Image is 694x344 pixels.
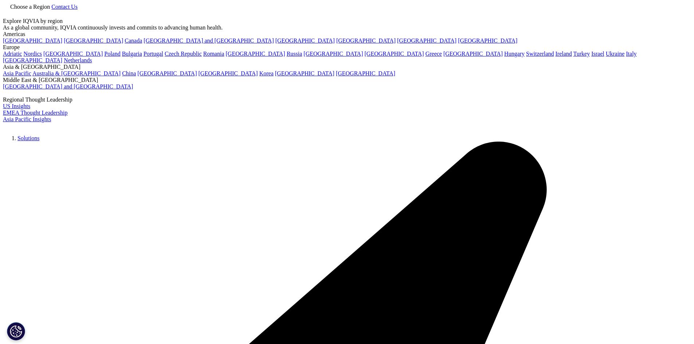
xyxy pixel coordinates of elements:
a: [GEOGRAPHIC_DATA] [3,37,62,44]
a: [GEOGRAPHIC_DATA] [336,70,395,76]
div: Europe [3,44,691,51]
a: Nordics [23,51,42,57]
a: Asia Pacific Insights [3,116,51,122]
a: [GEOGRAPHIC_DATA] [443,51,503,57]
a: Poland [104,51,120,57]
a: Russia [287,51,302,57]
span: Choose a Region [10,4,50,10]
div: Explore IQVIA by region [3,18,691,24]
a: Korea [259,70,274,76]
a: Canada [125,37,142,44]
a: Portugal [144,51,163,57]
a: [GEOGRAPHIC_DATA] [303,51,363,57]
div: Asia & [GEOGRAPHIC_DATA] [3,64,691,70]
a: [GEOGRAPHIC_DATA] and [GEOGRAPHIC_DATA] [144,37,274,44]
div: As a global community, IQVIA continuously invests and commits to advancing human health. [3,24,691,31]
a: Switzerland [526,51,554,57]
a: Romania [203,51,224,57]
a: [GEOGRAPHIC_DATA] [199,70,258,76]
a: EMEA Thought Leadership [3,110,67,116]
a: [GEOGRAPHIC_DATA] [64,37,123,44]
a: Ukraine [606,51,625,57]
a: Solutions [17,135,39,141]
a: [GEOGRAPHIC_DATA] [3,57,62,63]
a: Ireland [556,51,572,57]
a: Czech Republic [165,51,202,57]
a: Asia Pacific [3,70,31,76]
a: [GEOGRAPHIC_DATA] [226,51,285,57]
a: [GEOGRAPHIC_DATA] [397,37,456,44]
a: [GEOGRAPHIC_DATA] [365,51,424,57]
button: Cookies Settings [7,322,25,340]
a: Bulgaria [122,51,142,57]
a: Turkey [573,51,590,57]
a: China [122,70,136,76]
a: [GEOGRAPHIC_DATA] [336,37,396,44]
a: Greece [426,51,442,57]
a: [GEOGRAPHIC_DATA] [43,51,103,57]
a: Australia & [GEOGRAPHIC_DATA] [32,70,121,76]
a: [GEOGRAPHIC_DATA] and [GEOGRAPHIC_DATA] [3,83,133,90]
a: [GEOGRAPHIC_DATA] [275,70,334,76]
a: [GEOGRAPHIC_DATA] [275,37,335,44]
a: [GEOGRAPHIC_DATA] [137,70,197,76]
a: Netherlands [64,57,92,63]
a: Adriatic [3,51,22,57]
div: Middle East & [GEOGRAPHIC_DATA] [3,77,691,83]
a: US Insights [3,103,30,109]
a: Italy [626,51,636,57]
a: [GEOGRAPHIC_DATA] [458,37,517,44]
a: Israel [591,51,604,57]
a: Contact Us [51,4,78,10]
div: Americas [3,31,691,37]
a: Hungary [504,51,525,57]
div: Regional Thought Leadership [3,96,691,103]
